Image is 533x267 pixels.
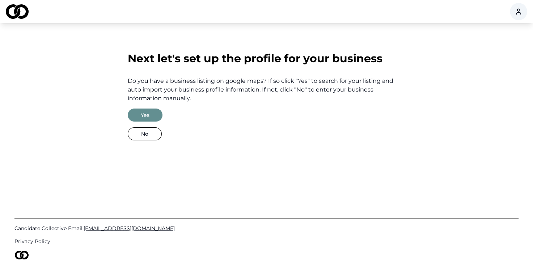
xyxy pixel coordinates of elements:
a: Privacy Policy [14,238,519,245]
img: logo [14,251,29,259]
div: Next let's set up the profile for your business [128,52,406,65]
button: Yes [128,109,162,122]
span: [EMAIL_ADDRESS][DOMAIN_NAME] [84,225,175,232]
img: logo [6,4,29,19]
button: No [128,127,162,140]
a: Candidate Collective Email:[EMAIL_ADDRESS][DOMAIN_NAME] [14,225,519,232]
div: Do you have a business listing on google maps? If so click "Yes" to search for your listing and a... [128,77,406,103]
